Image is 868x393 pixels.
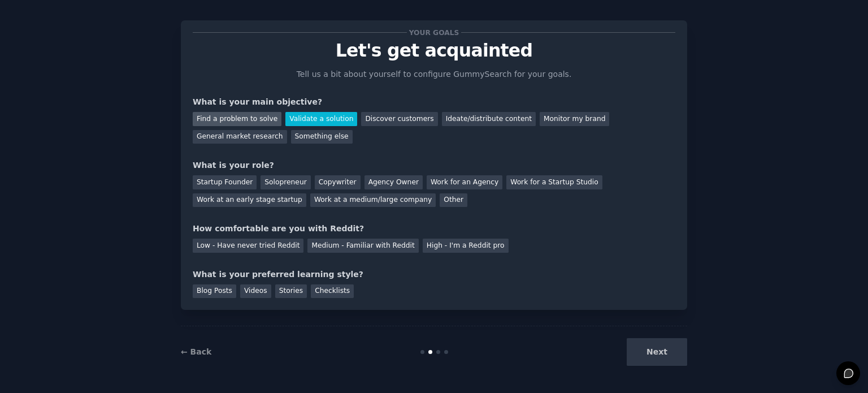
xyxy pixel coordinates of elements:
div: Videos [240,284,271,299]
div: Agency Owner [364,175,423,189]
div: Ideate/distribute content [442,112,536,126]
span: Your goals [407,27,461,38]
a: ← Back [181,347,211,356]
div: What is your main objective? [193,96,675,108]
div: Checklists [311,284,354,299]
div: Startup Founder [193,175,257,189]
div: Work for a Startup Studio [506,175,602,189]
div: Stories [275,284,307,299]
div: Validate a solution [285,112,357,126]
div: General market research [193,130,287,144]
p: Let's get acquainted [193,41,675,61]
div: Work at a medium/large company [310,193,436,208]
div: Other [440,193,467,208]
div: How comfortable are you with Reddit? [193,223,675,235]
div: Monitor my brand [540,112,609,126]
div: Discover customers [361,112,437,126]
div: Low - Have never tried Reddit [193,239,303,253]
div: Find a problem to solve [193,112,281,126]
div: Work at an early stage startup [193,193,306,208]
div: What is your preferred learning style? [193,269,675,280]
div: Solopreneur [261,175,310,189]
div: Blog Posts [193,284,236,299]
div: High - I'm a Reddit pro [423,239,509,253]
div: Something else [291,130,353,144]
div: Copywriter [315,175,361,189]
div: Medium - Familiar with Reddit [307,239,418,253]
div: Work for an Agency [427,175,502,189]
p: Tell us a bit about yourself to configure GummySearch for your goals. [292,68,576,80]
div: What is your role? [193,159,675,171]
